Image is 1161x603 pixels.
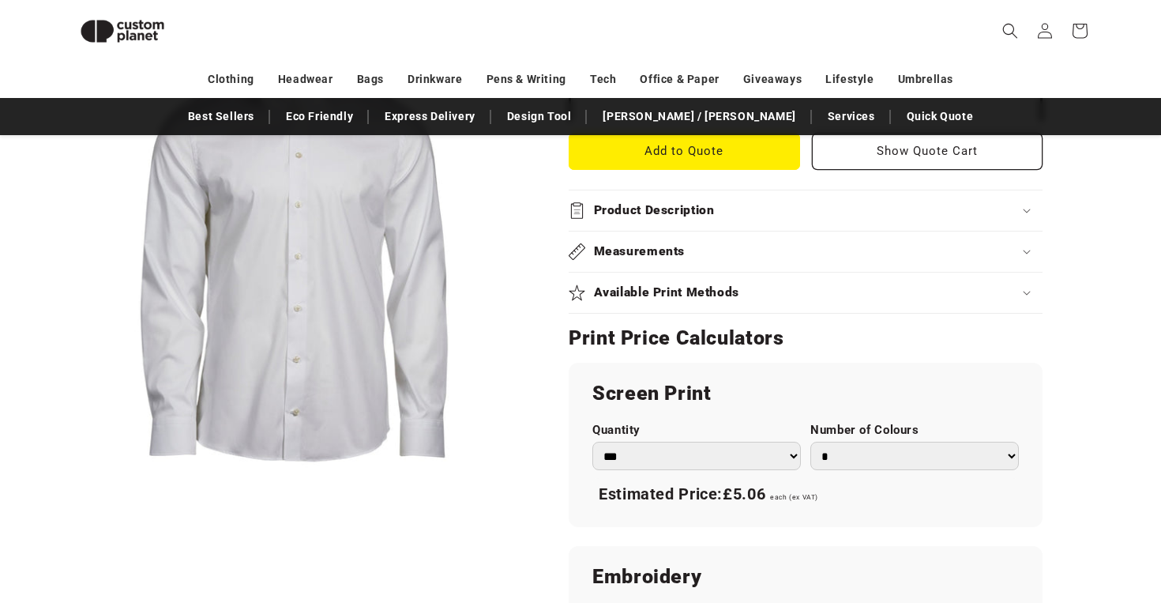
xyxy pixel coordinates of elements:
label: Quantity [592,423,801,438]
img: Custom Planet [67,6,178,56]
div: Estimated Price: [592,478,1019,511]
a: Bags [357,66,384,93]
h2: Available Print Methods [594,285,740,301]
a: Eco Friendly [278,103,361,130]
summary: Product Description [569,190,1043,231]
a: Express Delivery [377,103,483,130]
a: Umbrellas [898,66,953,93]
span: each (ex VAT) [770,493,818,501]
summary: Available Print Methods [569,273,1043,313]
a: Pens & Writing [487,66,566,93]
a: Tech [590,66,616,93]
a: Lifestyle [825,66,874,93]
summary: Measurements [569,232,1043,272]
a: Services [820,103,883,130]
a: Headwear [278,66,333,93]
button: Show Quote Cart [812,133,1043,170]
h2: Product Description [594,202,715,219]
h2: Screen Print [592,381,1019,406]
a: Giveaways [743,66,802,93]
iframe: Chat Widget [1082,527,1161,603]
span: £5.06 [723,484,765,503]
a: Quick Quote [899,103,982,130]
a: Clothing [208,66,254,93]
h2: Embroidery [592,564,1019,590]
a: [PERSON_NAME] / [PERSON_NAME] [595,103,803,130]
button: Add to Quote [569,133,800,170]
a: Office & Paper [640,66,719,93]
a: Drinkware [408,66,462,93]
label: Number of Colours [810,423,1019,438]
a: Best Sellers [180,103,262,130]
a: Design Tool [499,103,580,130]
h2: Print Price Calculators [569,326,1043,351]
h2: Measurements [594,243,686,260]
media-gallery: Gallery Viewer [67,24,529,486]
summary: Search [993,13,1028,48]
